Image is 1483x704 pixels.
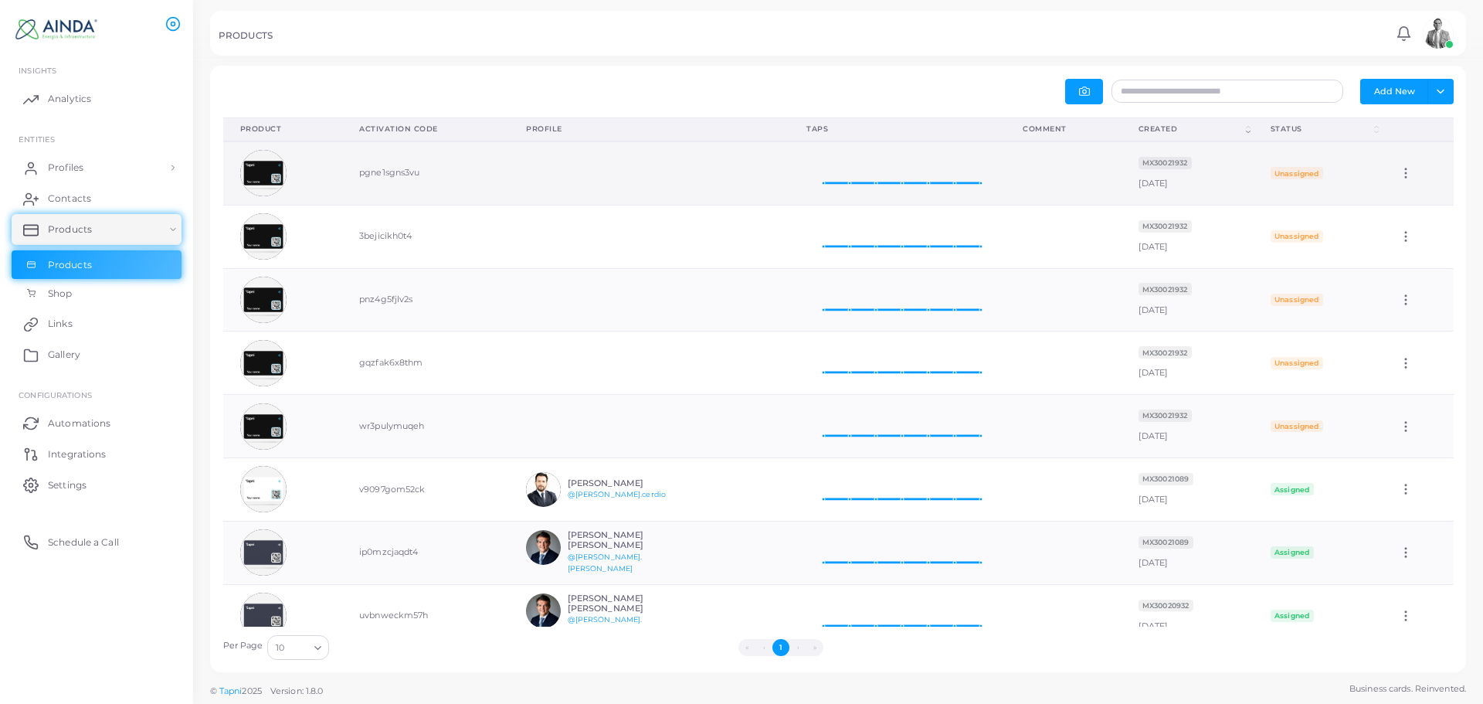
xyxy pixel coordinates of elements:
a: MX30021932 [1139,347,1192,358]
div: Taps [806,124,989,134]
img: logo [14,15,100,43]
span: Version: 1.8.0 [270,685,324,696]
a: avatar [1418,18,1458,49]
label: Per Page [223,640,263,652]
img: avatar [240,213,287,260]
a: @[PERSON_NAME].cerdio [568,490,666,498]
span: Links [48,317,73,331]
a: Settings [12,469,182,500]
img: avatar [240,529,287,576]
img: avatar [240,403,287,450]
span: MX30021089 [1139,536,1193,549]
div: Comment [1023,124,1104,134]
div: Product [240,124,326,134]
span: Business cards. Reinvented. [1349,682,1466,695]
span: MX30021089 [1139,473,1193,485]
span: MX30021932 [1139,283,1192,295]
th: Action [1382,117,1453,141]
span: INSIGHTS [19,66,56,75]
a: Automations [12,407,182,438]
input: Search for option [286,639,308,656]
span: Analytics [48,92,91,106]
td: v9097gom52ck [342,458,509,522]
span: Unassigned [1271,357,1323,369]
span: Unassigned [1271,167,1323,179]
a: Profiles [12,152,182,183]
span: MX30021932 [1139,157,1192,169]
h6: [PERSON_NAME] [PERSON_NAME] [568,530,681,550]
td: pnz4g5fjlv2s [342,268,509,332]
td: pgne1sgns3vu [342,141,509,205]
img: avatar [240,466,287,512]
img: avatar [526,593,561,628]
a: MX30021932 [1139,157,1192,168]
span: Assigned [1271,610,1314,622]
a: Products [12,250,182,280]
span: Settings [48,478,87,492]
span: Products [48,223,92,236]
a: Products [12,214,182,245]
h6: [PERSON_NAME] [PERSON_NAME] [568,593,681,614]
td: [DATE] [1122,268,1254,332]
td: [DATE] [1122,395,1254,458]
a: MX30020932 [1139,600,1193,610]
span: 10 [276,640,284,656]
img: avatar [240,340,287,386]
span: MX30021932 [1139,346,1192,359]
td: gqzfak6x8thm [342,332,509,395]
span: Contacts [48,192,91,206]
a: MX30021932 [1139,284,1192,294]
span: Assigned [1271,483,1314,495]
a: @[PERSON_NAME].[PERSON_NAME] [568,615,643,636]
span: Configurations [19,390,92,400]
span: Unassigned [1271,420,1323,433]
div: Activation Code [359,124,492,134]
span: 2025 [242,685,261,698]
a: Links [12,308,182,339]
span: ENTITIES [19,134,55,144]
a: MX30021089 [1139,473,1193,484]
td: [DATE] [1122,521,1254,584]
img: avatar [1423,18,1454,49]
span: Unassigned [1271,294,1323,306]
td: ip0mzcjaqdt4 [342,521,509,584]
span: MX30021932 [1139,220,1192,233]
button: Go to page 1 [772,639,789,656]
span: Integrations [48,447,106,461]
ul: Pagination [333,639,1229,656]
span: MX30021932 [1139,410,1192,422]
a: MX30021932 [1139,410,1192,420]
td: uvbnweckm57h [342,584,509,648]
img: avatar [526,472,561,507]
a: Contacts [12,183,182,214]
span: Products [48,258,92,272]
span: Automations [48,417,110,430]
span: Unassigned [1271,230,1323,243]
td: [DATE] [1122,584,1254,648]
a: Shop [12,279,182,308]
span: Gallery [48,348,80,362]
div: Created [1139,124,1243,134]
a: Schedule a Call [12,526,182,557]
h6: [PERSON_NAME] [568,478,681,488]
span: Shop [48,287,72,301]
div: Status [1271,124,1372,134]
div: Profile [526,124,772,134]
a: MX30021089 [1139,536,1193,547]
span: Schedule a Call [48,536,119,549]
td: [DATE] [1122,205,1254,268]
img: avatar [240,277,287,323]
td: [DATE] [1122,458,1254,522]
button: Add New [1360,79,1428,104]
a: Tapni [219,685,243,696]
span: Profiles [48,161,83,175]
a: @[PERSON_NAME].[PERSON_NAME] [568,553,643,573]
a: Integrations [12,438,182,469]
a: Analytics [12,83,182,114]
td: [DATE] [1122,332,1254,395]
img: avatar [240,593,287,639]
h5: PRODUCTS [219,30,273,41]
img: avatar [526,530,561,565]
div: Search for option [267,635,329,660]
